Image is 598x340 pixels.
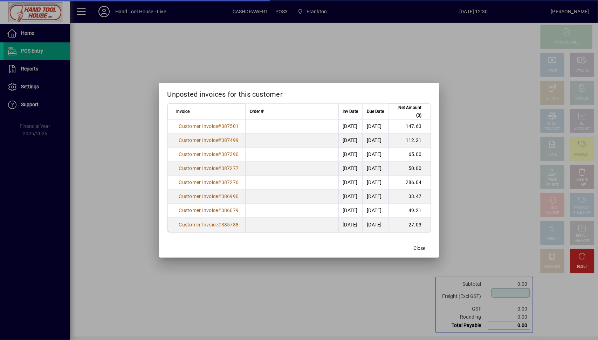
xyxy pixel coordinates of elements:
[389,204,431,218] td: 49.21
[179,165,218,171] span: Customer Invoice
[218,123,221,129] span: #
[177,178,241,186] a: Customer Invoice#387276
[177,192,241,200] a: Customer Invoice#386990
[338,204,363,218] td: [DATE]
[363,176,389,190] td: [DATE]
[179,151,218,157] span: Customer Invoice
[338,120,363,134] td: [DATE]
[389,134,431,148] td: 112.21
[414,245,426,252] span: Close
[363,120,389,134] td: [DATE]
[179,222,218,227] span: Customer Invoice
[177,206,241,214] a: Customer Invoice#386079
[389,162,431,176] td: 50.00
[363,204,389,218] td: [DATE]
[367,108,384,115] span: Due Date
[218,208,221,213] span: #
[363,148,389,162] td: [DATE]
[218,193,221,199] span: #
[389,190,431,204] td: 33.47
[389,148,431,162] td: 65.00
[363,190,389,204] td: [DATE]
[250,108,263,115] span: Order #
[408,242,431,255] button: Close
[177,221,241,229] a: Customer Invoice#385788
[177,122,241,130] a: Customer Invoice#387501
[389,176,431,190] td: 286.04
[179,208,218,213] span: Customer Invoice
[221,137,239,143] span: 387499
[179,123,218,129] span: Customer Invoice
[389,120,431,134] td: 147.63
[338,218,363,232] td: [DATE]
[338,190,363,204] td: [DATE]
[221,179,239,185] span: 387276
[218,165,221,171] span: #
[338,176,363,190] td: [DATE]
[363,134,389,148] td: [DATE]
[177,164,241,172] a: Customer Invoice#387277
[338,148,363,162] td: [DATE]
[179,193,218,199] span: Customer Invoice
[338,162,363,176] td: [DATE]
[389,218,431,232] td: 27.03
[221,165,239,171] span: 387277
[343,108,358,115] span: Inv Date
[218,137,221,143] span: #
[393,104,422,119] span: Net Amount ($)
[221,222,239,227] span: 385788
[338,134,363,148] td: [DATE]
[221,123,239,129] span: 387501
[179,179,218,185] span: Customer Invoice
[159,83,439,103] h2: Unposted invoices for this customer
[218,179,221,185] span: #
[177,150,241,158] a: Customer Invoice#387390
[179,137,218,143] span: Customer Invoice
[218,151,221,157] span: #
[363,162,389,176] td: [DATE]
[177,108,190,115] span: Invoice
[218,222,221,227] span: #
[221,193,239,199] span: 386990
[177,136,241,144] a: Customer Invoice#387499
[363,218,389,232] td: [DATE]
[221,208,239,213] span: 386079
[221,151,239,157] span: 387390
